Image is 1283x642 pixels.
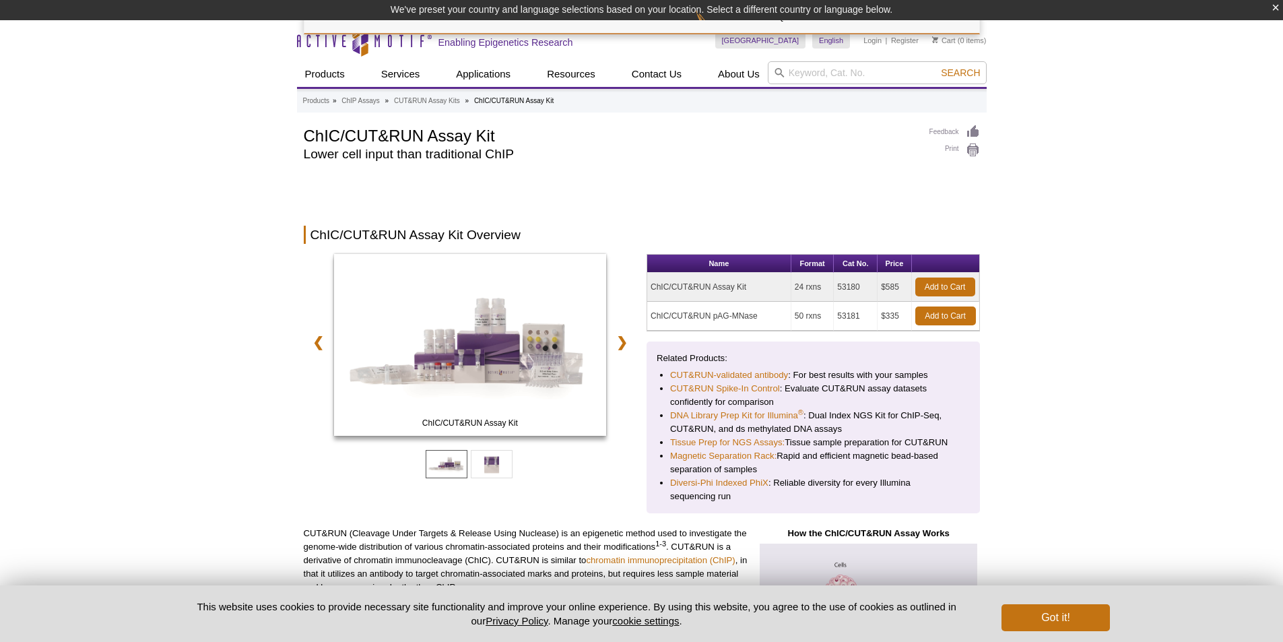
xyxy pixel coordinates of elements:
li: | [886,32,888,49]
input: Keyword, Cat. No. [768,61,987,84]
img: Your Cart [932,36,938,43]
img: Change Here [696,10,731,42]
a: ❮ [304,327,333,358]
img: ChIC/CUT&RUN Assay Kit [334,254,607,436]
li: ChIC/CUT&RUN Assay Kit [474,97,554,104]
span: Search [941,67,980,78]
a: Products [303,95,329,107]
a: ChIC/CUT&RUN Assay Kit [334,254,607,440]
a: Resources [539,61,603,87]
a: Contact Us [624,61,690,87]
a: ChIP Assays [341,95,380,107]
span: ChIC/CUT&RUN Assay Kit [337,416,603,430]
th: Cat No. [834,255,878,273]
td: $585 [878,273,911,302]
a: Products [297,61,353,87]
a: About Us [710,61,768,87]
a: DNA Library Prep Kit for Illumina® [670,409,803,422]
td: 24 rxns [791,273,834,302]
th: Format [791,255,834,273]
a: Services [373,61,428,87]
a: Tissue Prep for NGS Assays: [670,436,785,449]
a: [GEOGRAPHIC_DATA] [715,32,806,49]
th: Price [878,255,911,273]
p: CUT&RUN (Cleavage Under Targets & Release Using Nuclease) is an epigenetic method used to investi... [304,527,748,594]
td: 53181 [834,302,878,331]
a: Diversi-Phi Indexed PhiX [670,476,768,490]
h2: ChIC/CUT&RUN Assay Kit Overview [304,226,980,244]
a: Applications [448,61,519,87]
button: Got it! [1001,604,1109,631]
td: ChIC/CUT&RUN Assay Kit [647,273,791,302]
li: : Dual Index NGS Kit for ChIP-Seq, CUT&RUN, and ds methylated DNA assays [670,409,956,436]
td: $335 [878,302,911,331]
a: Cart [932,36,956,45]
a: CUT&RUN Assay Kits [394,95,460,107]
a: Print [929,143,980,158]
h1: ChIC/CUT&RUN Assay Kit [304,125,916,145]
a: Privacy Policy [486,615,548,627]
button: Search [937,67,984,79]
li: » [385,97,389,104]
a: Magnetic Separation Rack: [670,449,777,463]
sup: 1-3 [655,540,666,548]
li: (0 items) [932,32,987,49]
a: English [812,32,850,49]
li: : Evaluate CUT&RUN assay datasets confidently for comparison [670,382,956,409]
li: Tissue sample preparation for CUT&RUN [670,436,956,449]
a: CUT&RUN-validated antibody [670,368,788,382]
a: ❯ [607,327,636,358]
li: » [333,97,337,104]
a: Register [891,36,919,45]
li: Rapid and efficient magnetic bead-based separation of samples [670,449,956,476]
a: chromatin immunoprecipitation (ChIP) [586,555,735,565]
p: Related Products: [657,352,970,365]
th: Name [647,255,791,273]
button: cookie settings [612,615,679,627]
sup: ® [798,408,803,416]
li: : Reliable diversity for every Illumina sequencing run [670,476,956,503]
a: Feedback [929,125,980,139]
td: ChIC/CUT&RUN pAG-MNase [647,302,791,331]
strong: How the ChIC/CUT&RUN Assay Works [787,528,949,538]
td: 50 rxns [791,302,834,331]
a: Add to Cart [915,278,975,296]
p: This website uses cookies to provide necessary site functionality and improve your online experie... [174,600,980,628]
li: : For best results with your samples [670,368,956,382]
a: Add to Cart [915,307,976,325]
h2: Enabling Epigenetics Research [438,36,573,49]
td: 53180 [834,273,878,302]
li: » [465,97,469,104]
a: Login [863,36,882,45]
a: CUT&RUN Spike-In Control [670,382,780,395]
h2: Lower cell input than traditional ChIP [304,148,916,160]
